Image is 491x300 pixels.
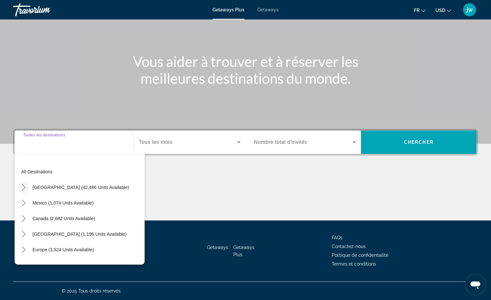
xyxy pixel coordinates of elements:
[18,260,29,271] button: Toggle Australia (253 units available) submenu
[404,140,433,145] span: Chercher
[435,8,445,13] span: USD
[18,213,29,224] button: Toggle Canada (2,682 units available) submenu
[435,6,451,15] button: Change currency
[414,6,426,15] button: Change language
[29,244,97,256] button: Select destination: Europe (3,524 units available)
[207,245,228,250] a: Getaways
[18,166,145,178] button: Select destination: All destinations
[332,235,342,240] a: FAQs
[23,133,65,137] span: Toutes les destinations
[18,244,29,256] button: Toggle Europe (3,524 units available) submenu
[254,139,307,145] span: Nombre total d'invités
[18,229,29,240] button: Toggle Caribbean & Atlantic Islands (1,196 units available) submenu
[414,8,420,13] span: fr
[32,247,94,252] span: Europe (3,524 units available)
[62,288,122,294] span: © 2025 Tous droits réservés.
[257,7,278,12] a: Getaways
[32,231,126,237] span: [GEOGRAPHIC_DATA] (1,196 units available)
[21,169,53,174] span: All destinations
[361,131,476,154] button: Search
[18,182,29,193] button: Toggle United States (42,486 units available) submenu
[29,259,97,271] button: Select destination: Australia (253 units available)
[139,139,172,145] span: Tous les mois
[29,181,132,193] button: Select destination: United States (42,486 units available)
[32,216,95,221] span: Canada (2,682 units available)
[15,131,476,154] div: Search widget
[332,261,376,267] a: Termes et conditions
[465,274,486,295] iframe: Bouton de lancement de la fenêtre de messagerie
[18,197,29,209] button: Toggle Mexico (1,074 units available) submenu
[32,200,94,206] span: Mexico (1,074 units available)
[332,253,388,258] a: Politique de confidentialité
[213,7,244,12] a: Getaways Plus
[29,228,130,240] button: Select destination: Caribbean & Atlantic Islands (1,196 units available)
[461,3,478,17] button: User Menu
[233,245,254,257] a: Getaways Plus
[332,244,366,249] a: Contactez-nous
[23,139,125,146] input: Select destination
[29,197,97,209] button: Select destination: Mexico (1,074 units available)
[467,6,473,13] span: jw
[15,151,145,265] div: Destination options
[13,1,78,18] a: Travorium
[29,213,98,224] button: Select destination: Canada (2,682 units available)
[32,185,129,190] span: [GEOGRAPHIC_DATA] (42,486 units available)
[124,53,368,87] h1: Vous aider à trouver et à réserver les meilleures destinations du monde.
